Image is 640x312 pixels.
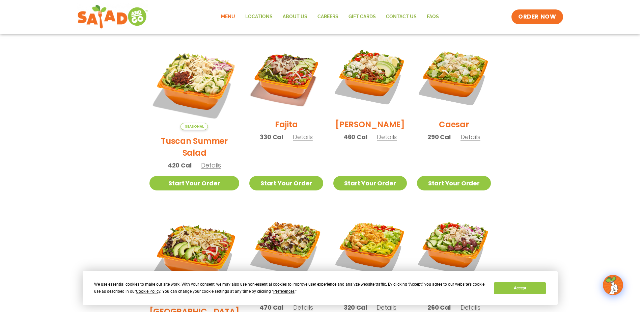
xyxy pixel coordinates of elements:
h2: Tuscan Summer Salad [149,135,240,159]
span: ORDER NOW [518,13,556,21]
a: Start Your Order [417,176,491,190]
span: 260 Cal [427,303,451,312]
span: Details [377,133,397,141]
div: Cookie Consent Prompt [83,271,558,305]
img: Product photo for Roasted Autumn Salad [249,210,323,284]
a: ORDER NOW [511,9,563,24]
nav: Menu [216,9,444,25]
img: Product photo for Tuscan Summer Salad [149,40,240,130]
img: new-SAG-logo-768×292 [77,3,148,30]
a: Careers [312,9,343,25]
h2: Caesar [439,119,469,130]
a: Start Your Order [333,176,407,190]
span: Details [461,303,480,312]
span: 460 Cal [343,132,367,141]
img: Product photo for Buffalo Chicken Salad [333,210,407,284]
div: We use essential cookies to make our site work. With your consent, we may also use non-essential ... [94,281,486,295]
img: Product photo for Caesar Salad [417,40,491,113]
span: 330 Cal [260,132,283,141]
a: Menu [216,9,240,25]
span: Details [293,133,313,141]
span: Details [293,303,313,312]
span: Cookie Policy [136,289,160,294]
h2: [PERSON_NAME] [335,119,405,130]
span: Details [377,303,396,312]
span: Details [201,161,221,170]
button: Accept [494,282,546,294]
img: Product photo for Greek Salad [417,210,491,284]
a: Start Your Order [249,176,323,190]
a: Locations [240,9,278,25]
img: Product photo for BBQ Ranch Salad [149,210,240,301]
img: Product photo for Cobb Salad [333,40,407,113]
img: Product photo for Fajita Salad [249,40,323,113]
span: Details [461,133,480,141]
span: 420 Cal [168,161,192,170]
span: 470 Cal [259,303,283,312]
span: Preferences [273,289,295,294]
h2: Fajita [275,119,298,130]
span: 320 Cal [344,303,367,312]
img: wpChatIcon [604,276,622,294]
span: Seasonal [180,123,208,130]
a: FAQs [422,9,444,25]
a: Start Your Order [149,176,240,190]
a: GIFT CARDS [343,9,381,25]
span: 290 Cal [427,132,451,141]
a: Contact Us [381,9,422,25]
a: About Us [278,9,312,25]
